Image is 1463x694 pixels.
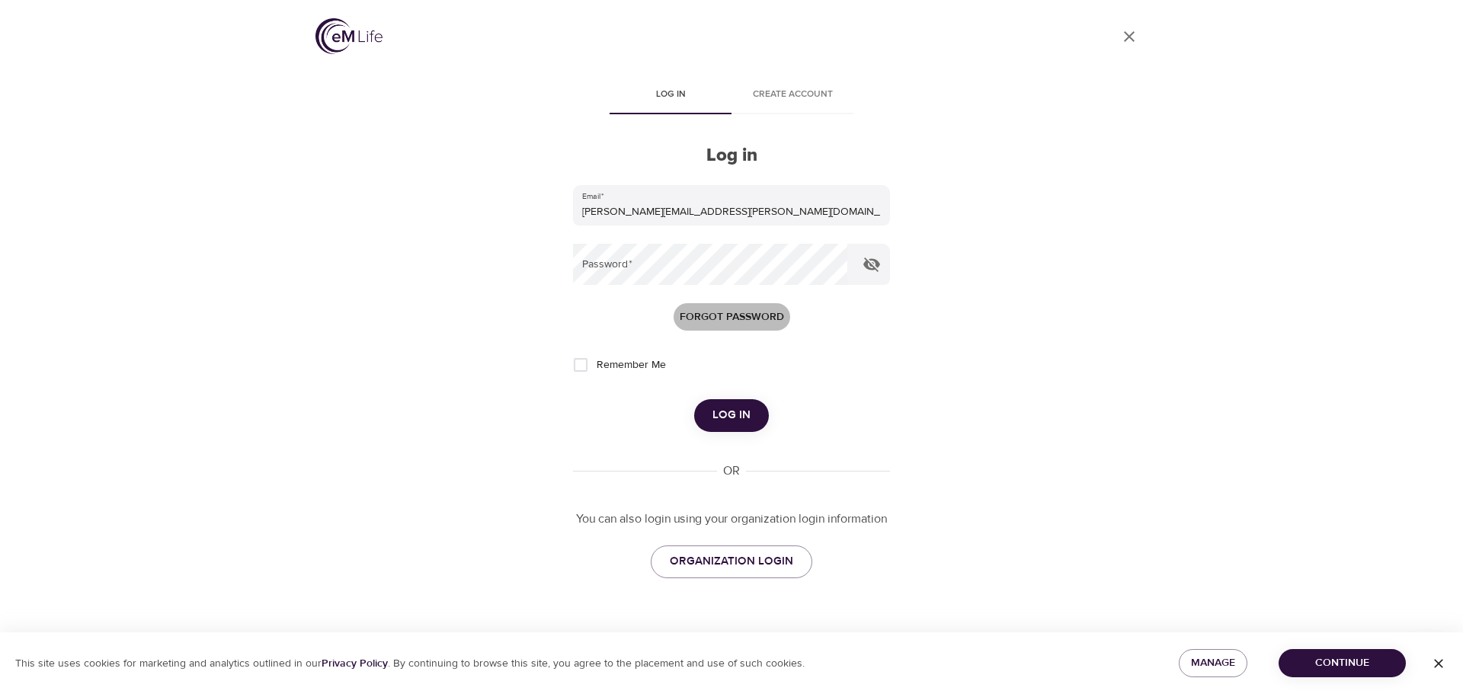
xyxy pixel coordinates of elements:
button: Forgot password [674,303,790,331]
span: Log in [619,87,722,103]
span: Log in [712,405,751,425]
img: logo [315,18,383,54]
h2: Log in [573,145,890,167]
button: Log in [694,399,769,431]
span: Continue [1291,654,1394,673]
span: Manage [1191,654,1235,673]
a: Privacy Policy [322,657,388,670]
p: You can also login using your organization login information [573,510,890,528]
a: ORGANIZATION LOGIN [651,545,812,577]
span: Remember Me [597,357,666,373]
button: Manage [1179,649,1247,677]
div: disabled tabs example [573,78,890,114]
a: close [1111,18,1148,55]
button: Continue [1279,649,1406,677]
span: Create account [741,87,844,103]
span: Forgot password [680,308,784,327]
div: OR [717,462,746,480]
span: ORGANIZATION LOGIN [670,552,793,571]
